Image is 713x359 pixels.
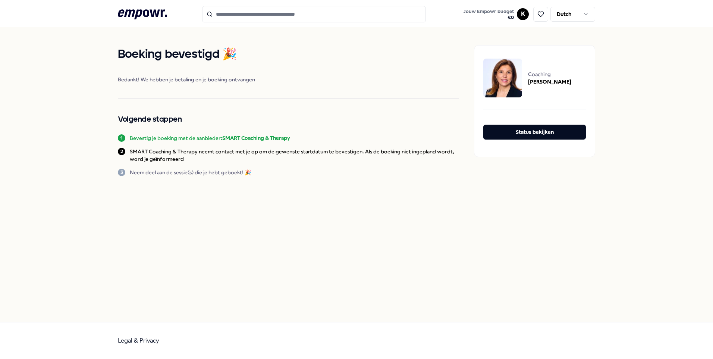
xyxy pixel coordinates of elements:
div: 2 [118,148,125,155]
div: 3 [118,169,125,176]
span: Coaching [528,71,571,78]
span: € 0 [464,15,514,21]
button: Status bekijken [483,125,586,140]
p: SMART Coaching & Therapy neemt contact met je op om de gewenste startdatum te bevestigen. Als de ... [130,148,459,163]
h1: Boeking bevestigd 🎉 [118,45,459,64]
h2: Volgende stappen [118,113,459,125]
span: [PERSON_NAME] [528,78,571,85]
b: SMART Coaching & Therapy [222,135,290,141]
input: Search for products, categories or subcategories [202,6,426,22]
p: Neem deel aan de sessie(s) die je hebt geboekt! 🎉 [130,169,251,176]
button: K [517,8,529,20]
span: Bedankt! We hebben je betaling en je boeking ontvangen [118,76,459,83]
span: Jouw Empowr budget [464,9,514,15]
a: Jouw Empowr budget€0 [461,6,517,22]
button: Jouw Empowr budget€0 [462,7,515,22]
img: package image [483,59,522,97]
a: Legal & Privacy [118,337,159,344]
p: Bevestig je boeking met de aanbieder: [130,134,290,142]
a: Status bekijken [483,125,586,148]
div: 1 [118,134,125,142]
